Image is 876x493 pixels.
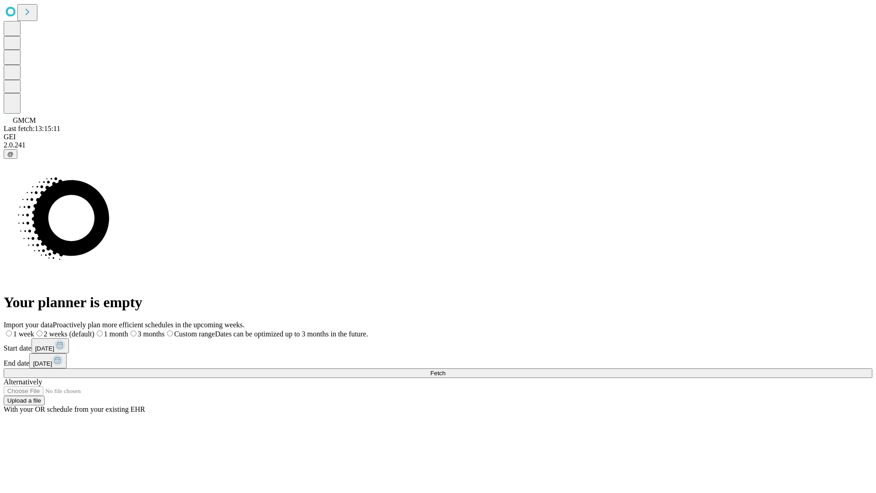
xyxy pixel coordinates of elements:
[174,330,215,338] span: Custom range
[31,338,69,353] button: [DATE]
[167,330,173,336] input: Custom rangeDates can be optimized up to 3 months in the future.
[130,330,136,336] input: 3 months
[430,370,445,377] span: Fetch
[13,330,34,338] span: 1 week
[4,125,60,132] span: Last fetch: 13:15:11
[35,345,54,352] span: [DATE]
[215,330,368,338] span: Dates can be optimized up to 3 months in the future.
[138,330,165,338] span: 3 months
[4,149,17,159] button: @
[97,330,103,336] input: 1 month
[4,133,872,141] div: GEI
[4,368,872,378] button: Fetch
[4,396,45,405] button: Upload a file
[4,338,872,353] div: Start date
[53,321,245,329] span: Proactively plan more efficient schedules in the upcoming weeks.
[6,330,12,336] input: 1 week
[4,378,42,386] span: Alternatively
[13,116,36,124] span: GMCM
[7,151,14,157] span: @
[4,321,53,329] span: Import your data
[29,353,67,368] button: [DATE]
[4,405,145,413] span: With your OR schedule from your existing EHR
[4,294,872,311] h1: Your planner is empty
[4,353,872,368] div: End date
[36,330,42,336] input: 2 weeks (default)
[104,330,128,338] span: 1 month
[33,360,52,367] span: [DATE]
[44,330,94,338] span: 2 weeks (default)
[4,141,872,149] div: 2.0.241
